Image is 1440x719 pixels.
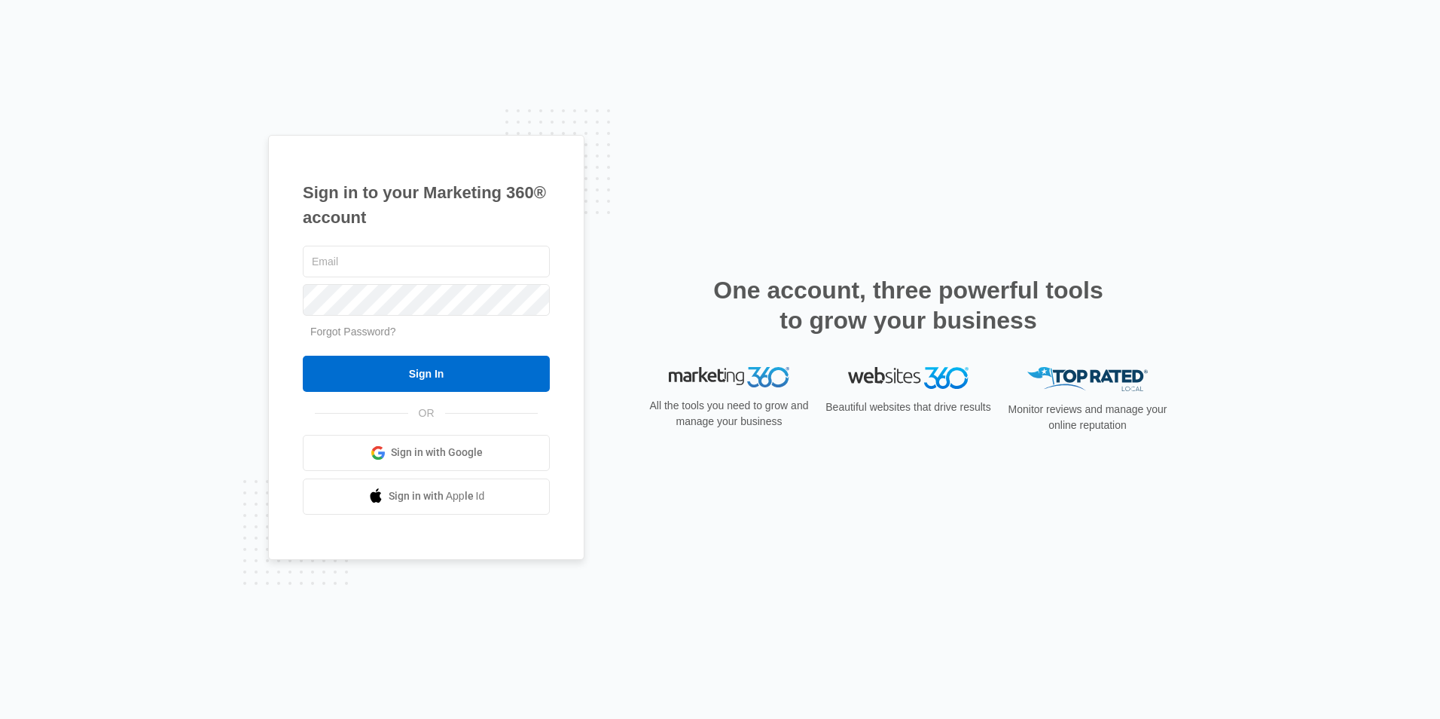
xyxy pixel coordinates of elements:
[310,326,396,338] a: Forgot Password?
[391,445,483,460] span: Sign in with Google
[408,405,445,421] span: OR
[645,398,813,430] p: All the tools you need to grow and manage your business
[824,399,993,415] p: Beautiful websites that drive results
[1027,367,1148,392] img: Top Rated Local
[303,246,550,277] input: Email
[848,367,969,389] img: Websites 360
[709,275,1108,335] h2: One account, three powerful tools to grow your business
[389,488,485,504] span: Sign in with Apple Id
[303,180,550,230] h1: Sign in to your Marketing 360® account
[303,435,550,471] a: Sign in with Google
[303,479,550,515] a: Sign in with Apple Id
[1003,402,1172,433] p: Monitor reviews and manage your online reputation
[669,367,789,388] img: Marketing 360
[303,356,550,392] input: Sign In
